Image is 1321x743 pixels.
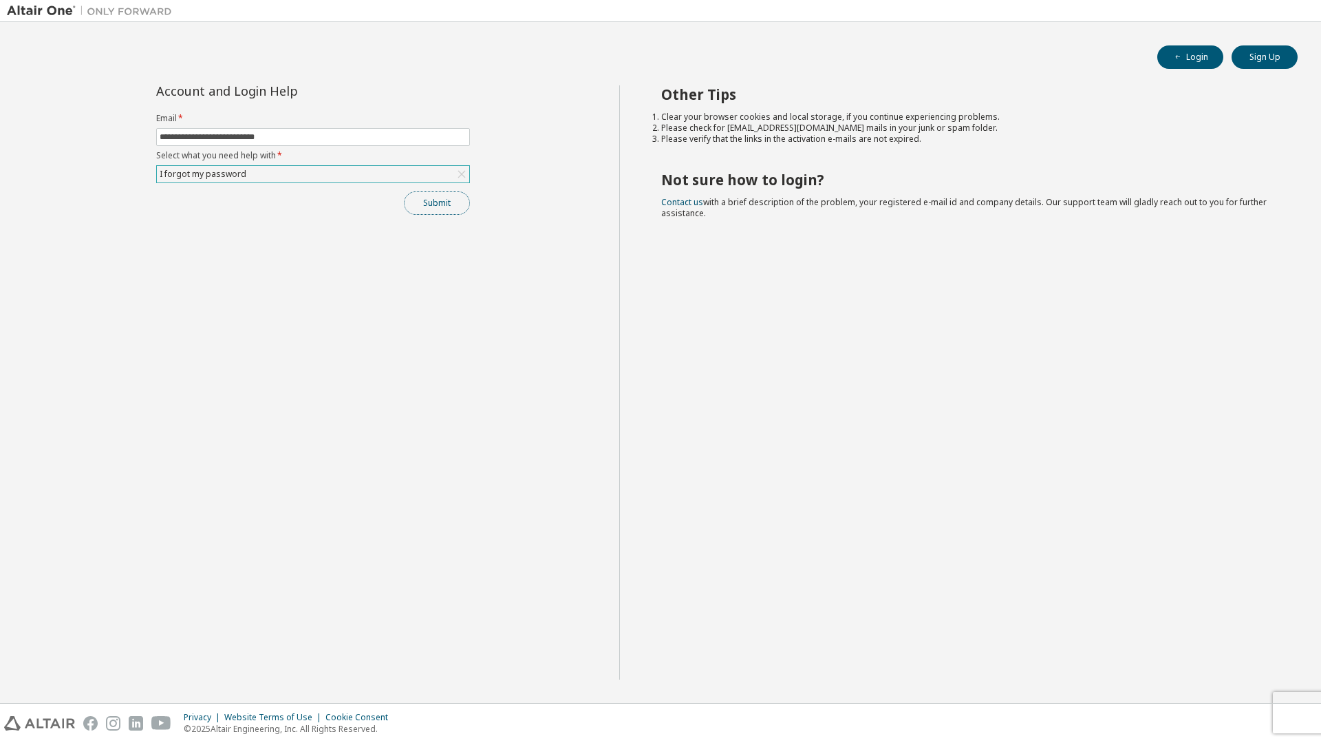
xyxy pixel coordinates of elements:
li: Please verify that the links in the activation e-mails are not expired. [661,134,1274,145]
label: Email [156,113,470,124]
p: © 2025 Altair Engineering, Inc. All Rights Reserved. [184,723,396,735]
img: linkedin.svg [129,716,143,731]
img: Altair One [7,4,179,18]
a: Contact us [661,196,703,208]
div: Privacy [184,712,224,723]
img: altair_logo.svg [4,716,75,731]
img: instagram.svg [106,716,120,731]
img: youtube.svg [151,716,171,731]
img: facebook.svg [83,716,98,731]
button: Login [1157,45,1223,69]
label: Select what you need help with [156,150,470,161]
button: Submit [404,191,470,215]
div: Account and Login Help [156,85,407,96]
h2: Not sure how to login? [661,171,1274,189]
span: with a brief description of the problem, your registered e-mail id and company details. Our suppo... [661,196,1267,219]
h2: Other Tips [661,85,1274,103]
div: I forgot my password [157,166,469,182]
li: Please check for [EMAIL_ADDRESS][DOMAIN_NAME] mails in your junk or spam folder. [661,123,1274,134]
div: Cookie Consent [325,712,396,723]
div: Website Terms of Use [224,712,325,723]
button: Sign Up [1232,45,1298,69]
li: Clear your browser cookies and local storage, if you continue experiencing problems. [661,112,1274,123]
div: I forgot my password [158,167,248,182]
